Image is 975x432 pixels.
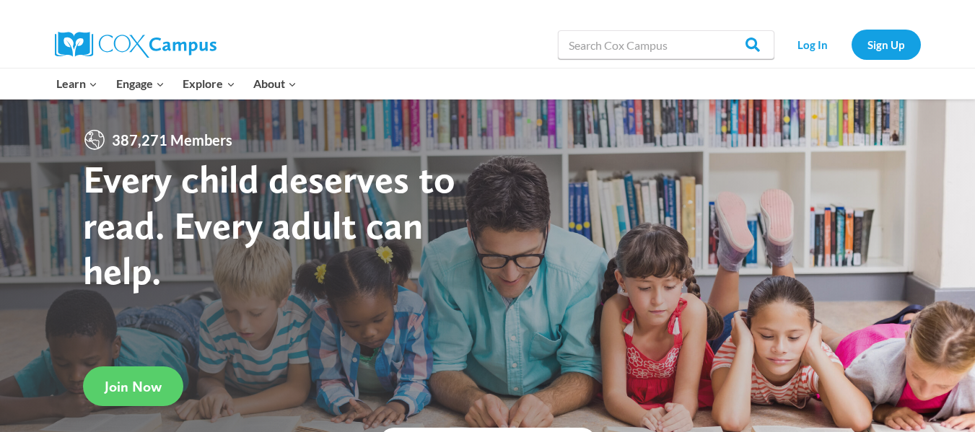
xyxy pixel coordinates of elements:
nav: Primary Navigation [48,69,306,99]
nav: Secondary Navigation [782,30,921,59]
span: Learn [56,74,97,93]
a: Log In [782,30,844,59]
img: Cox Campus [55,32,217,58]
a: Join Now [83,366,183,406]
span: Join Now [105,378,162,395]
a: Sign Up [852,30,921,59]
span: About [253,74,297,93]
input: Search Cox Campus [558,30,774,59]
strong: Every child deserves to read. Every adult can help. [83,156,455,294]
span: 387,271 Members [106,128,238,151]
span: Explore [183,74,235,93]
span: Engage [116,74,165,93]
